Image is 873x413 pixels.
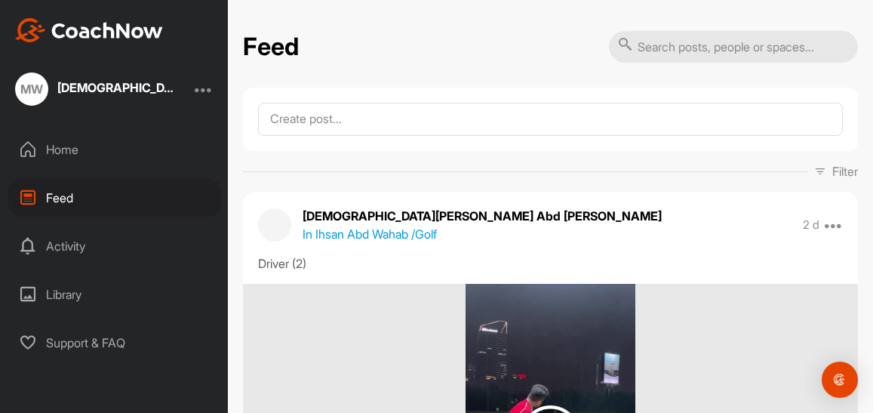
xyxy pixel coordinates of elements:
p: In Ihsan Abd Wahab / Golf [303,225,437,243]
img: CoachNow [15,18,163,42]
div: Driver (2) [258,254,843,273]
p: 2 d [803,217,819,233]
div: Feed [8,179,221,217]
div: Home [8,131,221,168]
div: Activity [8,227,221,265]
h2: Feed [243,32,299,62]
div: Support & FAQ [8,324,221,362]
p: Filter [832,162,858,180]
input: Search posts, people or spaces... [609,31,858,63]
div: Library [8,276,221,313]
div: Open Intercom Messenger [822,362,858,398]
div: MW [15,72,48,106]
p: [DEMOGRAPHIC_DATA][PERSON_NAME] Abd [PERSON_NAME] [303,207,662,225]
div: [DEMOGRAPHIC_DATA][PERSON_NAME] Abd [PERSON_NAME] [57,82,178,94]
